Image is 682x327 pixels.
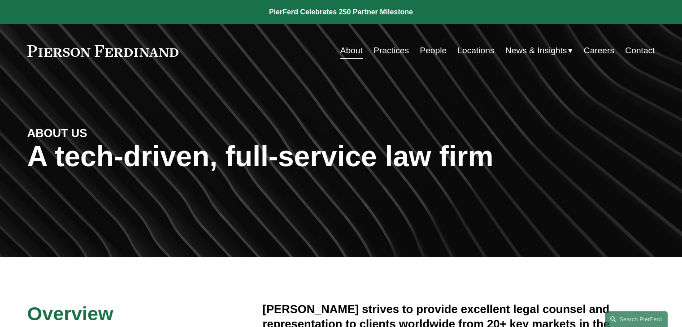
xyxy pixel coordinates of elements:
a: Contact [625,42,655,59]
a: Careers [584,42,614,59]
a: Locations [457,42,494,59]
a: People [420,42,447,59]
a: About [340,42,363,59]
strong: ABOUT US [27,127,87,139]
a: folder dropdown [505,42,573,59]
a: Search this site [605,311,668,327]
a: Practices [374,42,409,59]
span: News & Insights [505,43,567,59]
h1: A tech-driven, full-service law firm [27,140,655,173]
span: Overview [27,303,113,324]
